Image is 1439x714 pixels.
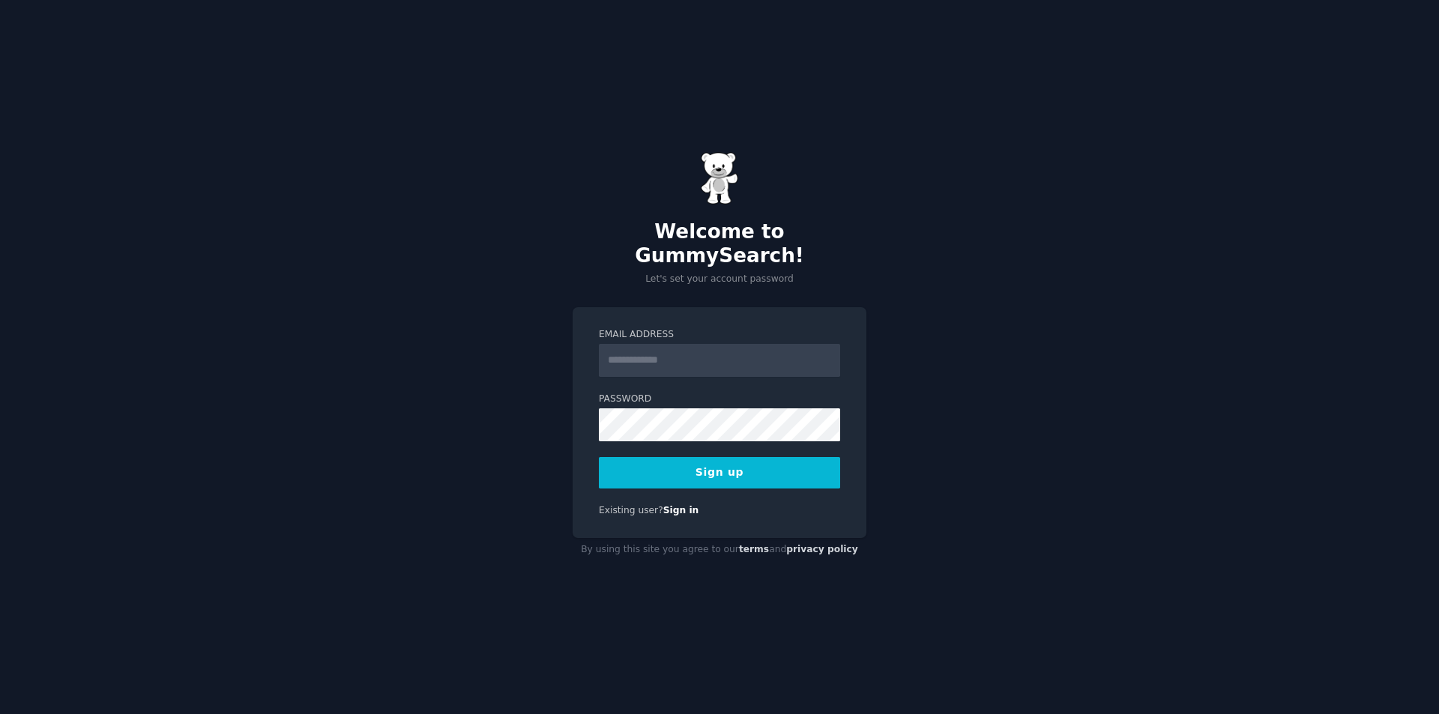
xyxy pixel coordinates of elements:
label: Password [599,393,840,406]
p: Let's set your account password [573,273,866,286]
span: Existing user? [599,505,663,515]
a: terms [739,544,769,554]
h2: Welcome to GummySearch! [573,220,866,267]
a: privacy policy [786,544,858,554]
div: By using this site you agree to our and [573,538,866,562]
a: Sign in [663,505,699,515]
label: Email Address [599,328,840,342]
img: Gummy Bear [701,152,738,205]
button: Sign up [599,457,840,488]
